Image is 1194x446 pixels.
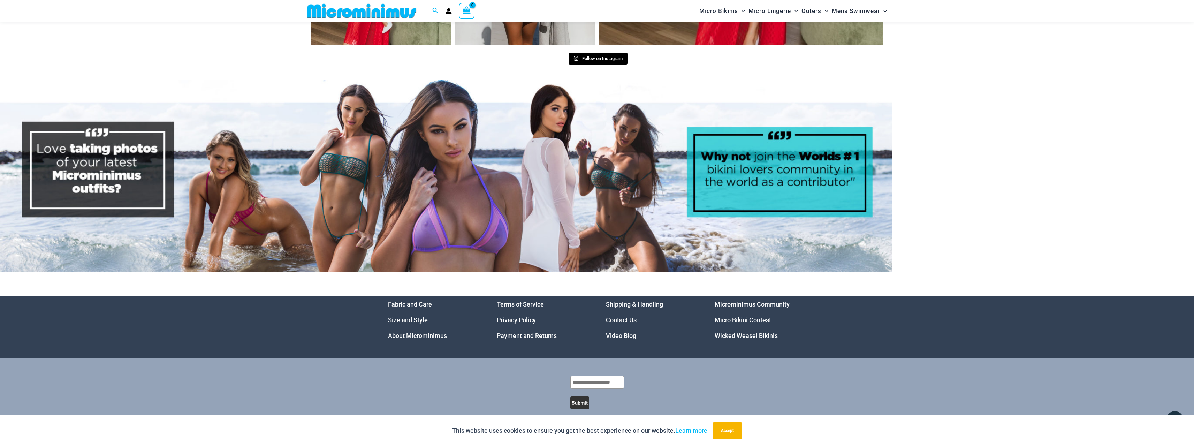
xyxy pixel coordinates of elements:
nav: Menu [388,296,480,343]
a: Payment and Returns [497,332,557,339]
a: Instagram Follow on Instagram [569,53,628,65]
span: Follow on Instagram [582,56,623,61]
a: Micro LingerieMenu ToggleMenu Toggle [747,2,800,20]
aside: Footer Widget 4 [715,296,806,343]
a: View Shopping Cart, empty [459,3,475,19]
a: Video Blog [606,332,636,339]
p: This website uses cookies to ensure you get the best experience on our website. [452,425,707,436]
a: Size and Style [388,316,428,324]
nav: Menu [715,296,806,343]
span: Micro Bikinis [699,2,738,20]
span: Micro Lingerie [748,2,791,20]
nav: Menu [606,296,698,343]
img: MM SHOP LOGO FLAT [304,3,419,19]
a: Shipping & Handling [606,301,663,308]
span: Menu Toggle [791,2,798,20]
a: Fabric and Care [388,301,432,308]
button: Accept [713,422,742,439]
a: Search icon link [432,7,439,15]
a: Wicked Weasel Bikinis [715,332,778,339]
aside: Footer Widget 1 [388,296,480,343]
aside: Footer Widget 2 [497,296,588,343]
nav: Site Navigation [697,1,890,21]
span: Menu Toggle [821,2,828,20]
svg: Instagram [573,56,579,61]
a: Micro BikinisMenu ToggleMenu Toggle [698,2,747,20]
span: Menu Toggle [880,2,887,20]
span: Mens Swimwear [832,2,880,20]
a: About Microminimus [388,332,447,339]
a: Terms of Service [497,301,544,308]
a: Mens SwimwearMenu ToggleMenu Toggle [830,2,889,20]
a: Privacy Policy [497,316,536,324]
button: Submit [570,396,589,409]
span: Outers [801,2,821,20]
nav: Menu [497,296,588,343]
a: Learn more [675,427,707,434]
a: Contact Us [606,316,637,324]
aside: Footer Widget 3 [606,296,698,343]
span: Menu Toggle [738,2,745,20]
a: Account icon link [446,8,452,14]
a: Microminimus Community [715,301,790,308]
a: Micro Bikini Contest [715,316,771,324]
a: OutersMenu ToggleMenu Toggle [800,2,830,20]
